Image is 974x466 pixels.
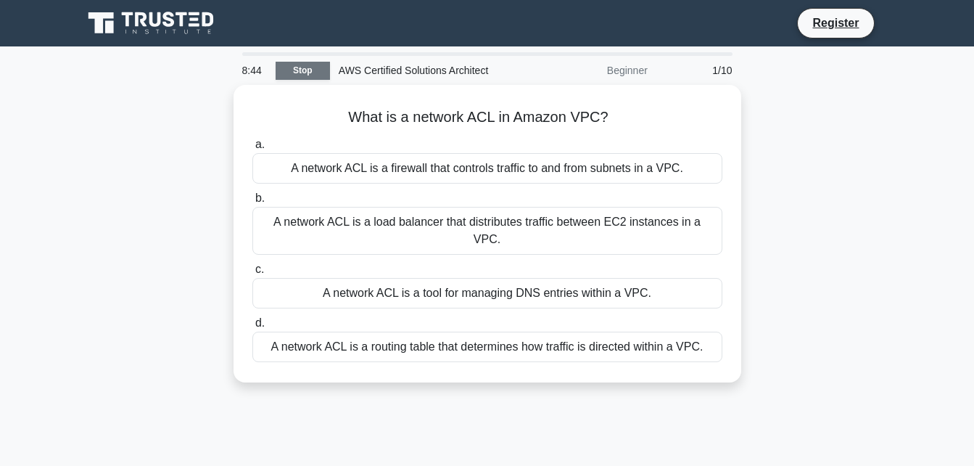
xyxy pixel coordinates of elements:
h5: What is a network ACL in Amazon VPC? [251,108,724,127]
div: A network ACL is a routing table that determines how traffic is directed within a VPC. [252,332,722,362]
div: A network ACL is a load balancer that distributes traffic between EC2 instances in a VPC. [252,207,722,255]
span: b. [255,192,265,204]
div: 8:44 [234,56,276,85]
div: A network ACL is a tool for managing DNS entries within a VPC. [252,278,722,308]
div: Beginner [529,56,656,85]
a: Stop [276,62,330,80]
span: c. [255,263,264,275]
a: Register [804,14,867,32]
div: A network ACL is a firewall that controls traffic to and from subnets in a VPC. [252,153,722,184]
div: 1/10 [656,56,741,85]
span: a. [255,138,265,150]
div: AWS Certified Solutions Architect [330,56,529,85]
span: d. [255,316,265,329]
